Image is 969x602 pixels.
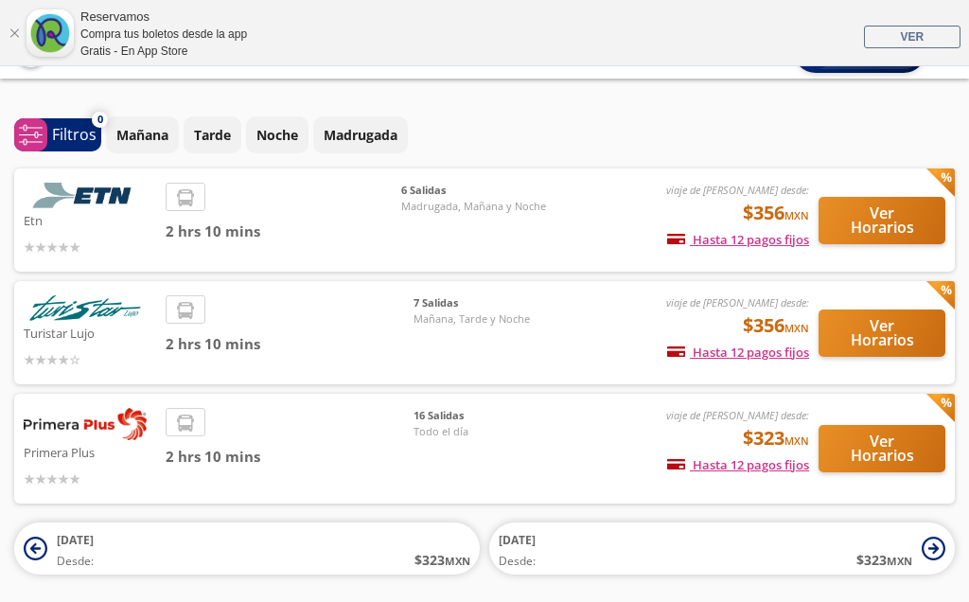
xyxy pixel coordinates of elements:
[80,43,247,60] div: Gratis - En App Store
[819,197,945,244] button: Ver Horarios
[784,208,809,222] small: MXN
[784,321,809,335] small: MXN
[856,550,912,570] span: $ 323
[80,26,247,43] div: Compra tus boletos desde la app
[313,116,408,153] button: Madrugada
[14,522,480,575] button: [DATE]Desde:$323MXN
[667,344,809,361] span: Hasta 12 pagos fijos
[414,408,546,424] span: 16 Salidas
[9,27,20,39] a: Cerrar
[414,295,546,311] span: 7 Salidas
[401,199,546,215] span: Madrugada, Mañana y Noche
[24,295,147,321] img: Turistar Lujo
[667,456,809,473] span: Hasta 12 pagos fijos
[24,408,147,440] img: Primera Plus
[743,424,809,452] span: $323
[97,112,103,128] span: 0
[819,310,945,357] button: Ver Horarios
[24,321,156,344] p: Turistar Lujo
[900,30,924,44] span: VER
[52,123,97,146] p: Filtros
[743,311,809,340] span: $356
[24,208,156,231] p: Etn
[57,553,94,570] span: Desde:
[414,311,546,328] span: Mañana, Tarde y Noche
[24,440,156,463] p: Primera Plus
[499,553,536,570] span: Desde:
[414,424,546,440] span: Todo el día
[666,408,809,422] em: viaje de [PERSON_NAME] desde:
[666,183,809,197] em: viaje de [PERSON_NAME] desde:
[166,221,401,242] span: 2 hrs 10 mins
[256,125,298,145] p: Noche
[489,522,955,575] button: [DATE]Desde:$323MXN
[80,8,247,27] div: Reservamos
[819,425,945,472] button: Ver Horarios
[743,199,809,227] span: $356
[784,434,809,448] small: MXN
[194,125,231,145] p: Tarde
[401,183,546,199] span: 6 Salidas
[445,554,470,568] small: MXN
[166,446,414,468] span: 2 hrs 10 mins
[666,295,809,310] em: viaje de [PERSON_NAME] desde:
[864,26,960,48] a: VER
[887,554,912,568] small: MXN
[24,183,147,208] img: Etn
[499,532,536,548] span: [DATE]
[184,116,241,153] button: Tarde
[106,116,179,153] button: Mañana
[246,116,308,153] button: Noche
[14,118,101,151] button: 0Filtros
[667,231,809,248] span: Hasta 12 pagos fijos
[414,550,470,570] span: $ 323
[166,333,414,355] span: 2 hrs 10 mins
[116,125,168,145] p: Mañana
[57,532,94,548] span: [DATE]
[324,125,397,145] p: Madrugada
